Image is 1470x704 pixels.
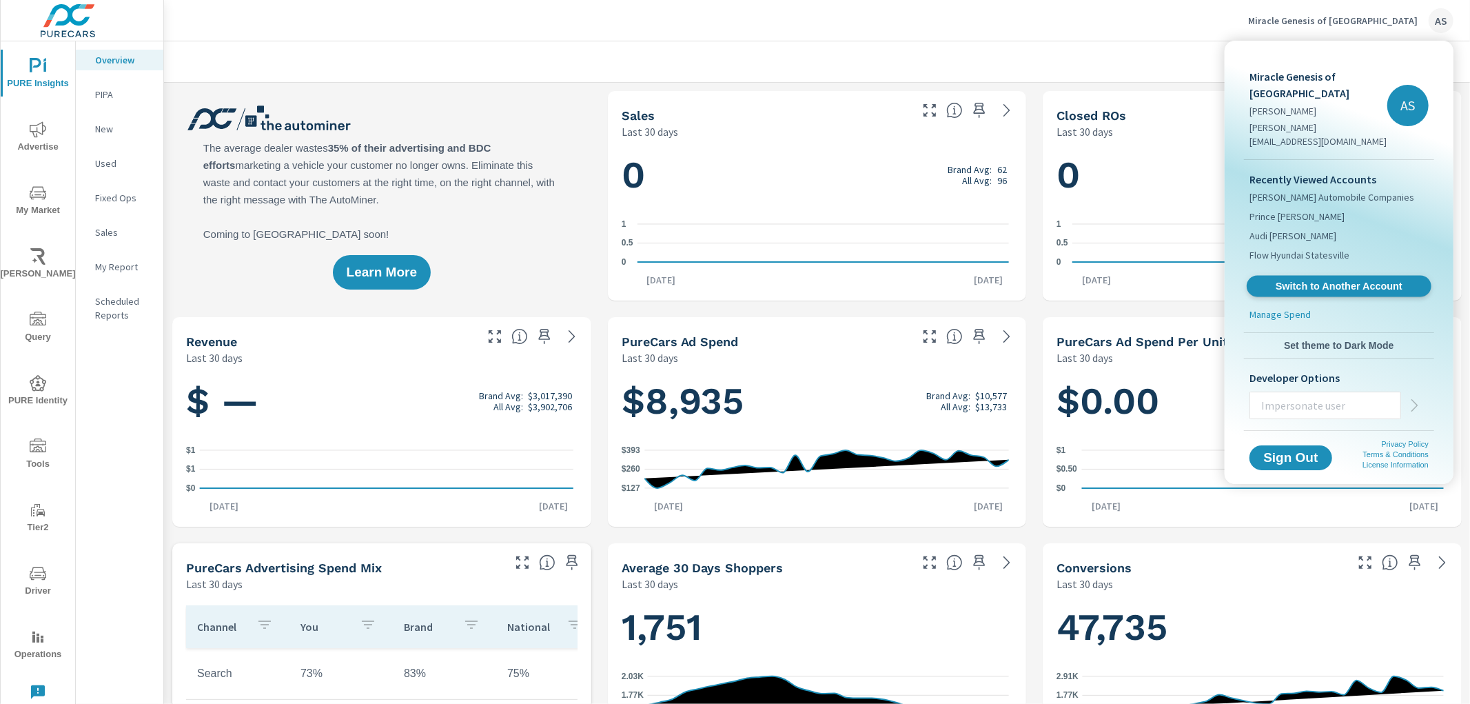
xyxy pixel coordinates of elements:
button: Sign Out [1249,445,1332,470]
a: Switch to Another Account [1247,276,1431,297]
span: Flow Hyundai Statesville [1249,248,1349,262]
span: Set theme to Dark Mode [1249,339,1429,352]
span: Prince [PERSON_NAME] [1249,210,1345,223]
span: Audi [PERSON_NAME] [1249,229,1336,243]
a: License Information [1362,461,1429,469]
p: Miracle Genesis of [GEOGRAPHIC_DATA] [1249,68,1387,101]
div: AS [1387,85,1429,126]
span: Sign Out [1260,452,1321,464]
a: Privacy Policy [1382,440,1429,448]
p: Manage Spend [1249,308,1311,321]
span: [PERSON_NAME] Automobile Companies [1249,190,1414,204]
p: Recently Viewed Accounts [1249,171,1429,188]
p: [PERSON_NAME] [1249,104,1387,118]
a: Terms & Conditions [1363,450,1429,459]
input: Impersonate user [1250,388,1400,423]
p: Developer Options [1249,370,1429,386]
span: Switch to Another Account [1254,280,1423,293]
p: [PERSON_NAME][EMAIL_ADDRESS][DOMAIN_NAME] [1249,121,1387,148]
a: Manage Spend [1244,308,1434,327]
button: Set theme to Dark Mode [1244,333,1434,358]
